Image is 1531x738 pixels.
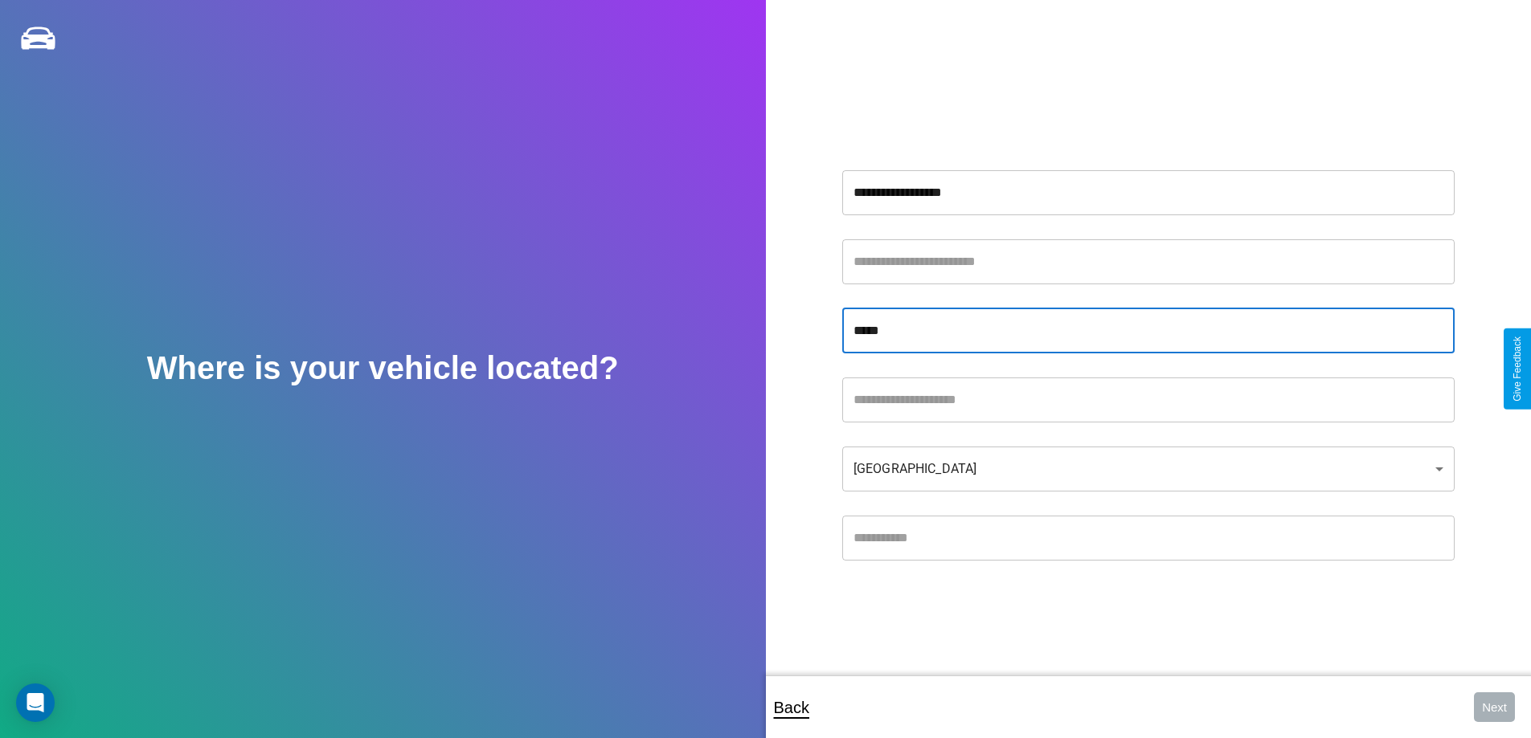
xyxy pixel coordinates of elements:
div: Open Intercom Messenger [16,683,55,722]
div: Give Feedback [1512,336,1523,402]
button: Next [1474,692,1515,722]
p: Back [774,693,809,722]
h2: Where is your vehicle located? [147,350,619,386]
div: [GEOGRAPHIC_DATA] [842,446,1455,491]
